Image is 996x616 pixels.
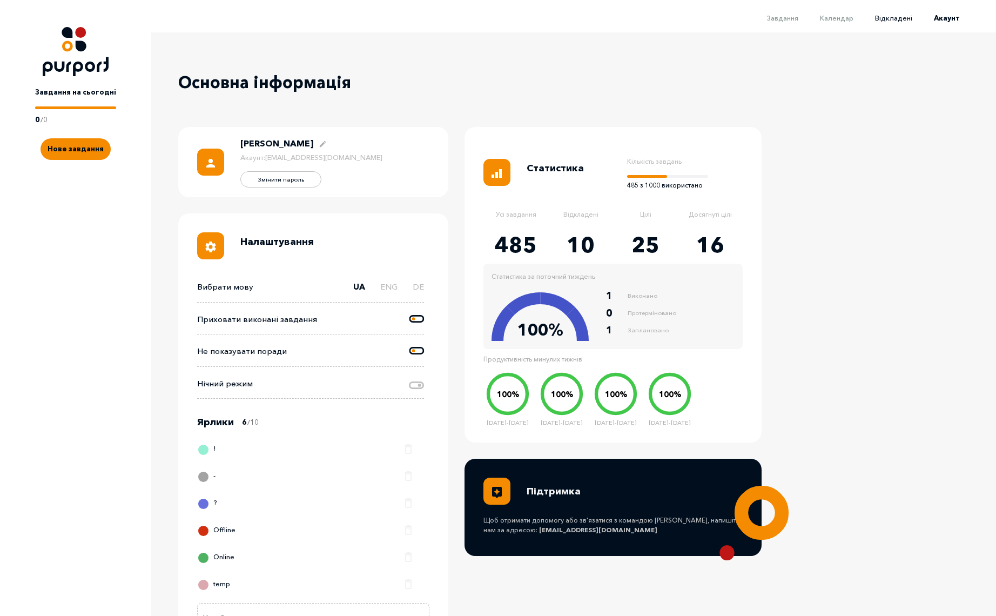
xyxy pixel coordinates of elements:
[200,549,234,571] div: Online
[240,171,321,188] button: Edit password
[197,345,287,358] p: Не показувати поради
[399,576,410,588] button: Delete label
[628,326,669,335] span: Заплановано
[399,495,410,507] button: Delete label
[605,390,627,399] text: 100 %
[483,354,699,364] p: Продуктивність минулих тижнів
[537,418,586,427] p: [DATE]-[DATE]
[483,210,548,231] p: Усі завдання
[513,318,567,342] p: 100 %
[41,115,43,125] p: /
[659,390,681,399] text: 100 %
[606,306,625,320] div: 0
[240,137,313,150] p: [PERSON_NAME]
[200,576,230,598] div: temp
[380,281,398,302] label: ENG
[497,390,519,399] text: 100 %
[798,14,853,22] a: Календар
[200,468,216,490] div: -
[527,161,584,176] p: Статистика
[483,229,548,261] p: 485
[483,418,532,427] p: [DATE]-[DATE]
[875,14,912,22] span: Відкладені
[35,87,116,98] p: Завдання на сьогодні
[934,14,960,22] span: Акаунт
[820,14,853,22] span: Календар
[240,235,314,249] p: Налаштування
[527,484,581,499] p: Підтримка
[483,515,743,535] b: Щоб отримати допомогу або зв'язатися з командою [PERSON_NAME], напишіть нам за адресою :
[200,495,217,517] div: ?
[43,27,109,76] img: Logo icon
[678,210,743,231] p: Досягнуті цілі
[678,229,743,261] p: 16
[413,281,424,302] label: DE
[548,229,613,261] p: 10
[745,14,798,22] a: Завдання
[853,14,912,22] a: Відкладені
[492,272,595,282] p: Статистика за поточний тиждень
[197,378,253,390] p: Нічний режим
[35,76,116,125] a: Завдання на сьогодні0/0
[200,441,216,463] div: !
[197,281,253,293] p: Вибрати мову
[627,157,708,166] p: Кількість завдань
[41,138,111,160] button: Create new task
[48,144,104,153] span: Нове завдання
[613,229,678,261] p: 25
[606,323,625,338] div: 1
[628,309,676,318] span: Протерміновано
[548,210,613,231] p: Відкладені
[353,281,365,302] label: UA
[627,180,708,190] p: 485 з 1000 використано
[197,313,317,326] p: Приховати виконані завдання
[767,14,798,22] span: Завдання
[200,522,235,544] div: Offline
[240,152,382,163] p: Акаунт : [EMAIL_ADDRESS][DOMAIN_NAME]
[197,415,234,430] p: Ярлики
[591,418,640,427] p: [DATE]-[DATE]
[399,549,410,561] button: Delete label
[242,417,246,437] p: 6
[539,526,657,534] a: [EMAIL_ADDRESS][DOMAIN_NAME]
[912,14,960,22] a: Акаунт
[399,441,410,453] button: Delete label
[43,115,48,125] p: 0
[247,417,259,428] p: / 10
[551,390,573,399] text: 100 %
[606,289,625,303] div: 1
[613,210,678,231] p: Цілі
[399,522,410,534] button: Delete label
[628,291,657,300] span: Виконано
[35,115,39,125] p: 0
[178,70,394,95] p: Основна інформація
[399,468,410,480] button: Delete label
[41,125,111,160] a: Create new task
[645,418,694,427] p: [DATE]-[DATE]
